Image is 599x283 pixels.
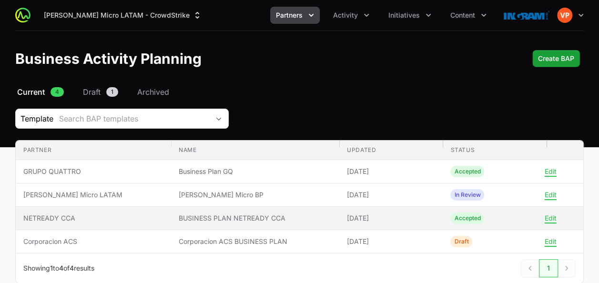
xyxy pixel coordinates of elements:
[106,87,118,97] span: 1
[15,86,66,98] a: Current4
[545,167,557,176] button: Edit
[383,7,437,24] div: Initiatives menu
[23,237,163,246] span: Corporacion ACS
[30,7,492,24] div: Main navigation
[23,263,94,273] p: Showing to of results
[51,87,64,97] span: 4
[179,213,332,223] span: BUSINESS PLAN NETREADY CCA
[347,237,435,246] span: [DATE]
[557,8,572,23] img: Vanessa ParedesAyala
[347,213,435,223] span: [DATE]
[445,7,492,24] button: Content
[16,141,171,160] th: Partner
[388,10,420,20] span: Initiatives
[15,50,202,67] h1: Business Activity Planning
[38,7,208,24] div: Supplier switch menu
[23,190,163,200] span: [PERSON_NAME] Micro LATAM
[339,141,443,160] th: Updated
[539,259,558,277] a: 1
[59,264,63,272] span: 4
[532,50,580,67] button: Create BAP
[16,113,53,124] span: Template
[445,7,492,24] div: Content menu
[70,264,74,272] span: 4
[333,10,358,20] span: Activity
[15,109,584,129] section: Business Activity Plan Filters
[179,167,332,176] span: Business Plan GQ
[504,6,549,25] img: Ingram Micro LATAM
[15,86,584,98] nav: Business Activity Plan Navigation navigation
[327,7,375,24] div: Activity menu
[53,109,228,128] button: Search BAP templates
[532,50,580,67] div: Primary actions
[135,86,171,98] a: Archived
[179,237,332,246] span: Corporacion ACS BUSINESS PLAN
[347,190,435,200] span: [DATE]
[450,10,475,20] span: Content
[545,214,557,222] button: Edit
[23,167,163,176] span: GRUPO QUATTRO
[59,113,209,124] div: Search BAP templates
[545,191,557,199] button: Edit
[15,8,30,23] img: ActivitySource
[347,167,435,176] span: [DATE]
[81,86,120,98] a: Draft1
[38,7,208,24] button: [PERSON_NAME] Micro LATAM - CrowdStrike
[327,7,375,24] button: Activity
[545,237,557,246] button: Edit
[270,7,320,24] button: Partners
[443,141,546,160] th: Status
[179,190,332,200] span: [PERSON_NAME] Micro BP
[276,10,303,20] span: Partners
[383,7,437,24] button: Initiatives
[23,213,163,223] span: NETREADY CCA
[270,7,320,24] div: Partners menu
[171,141,339,160] th: Name
[538,53,574,64] span: Create BAP
[83,86,101,98] span: Draft
[137,86,169,98] span: Archived
[50,264,53,272] span: 1
[17,86,45,98] span: Current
